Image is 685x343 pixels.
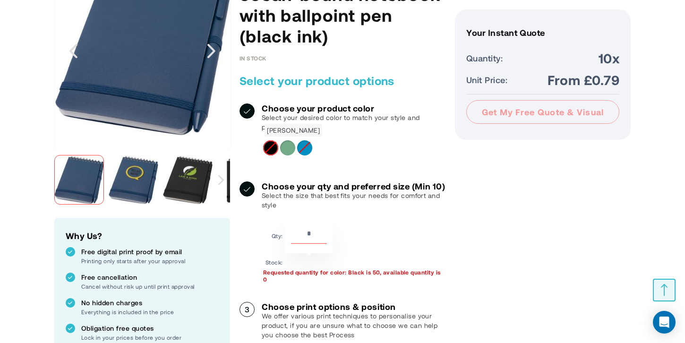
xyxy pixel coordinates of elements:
div: [PERSON_NAME] [267,126,319,135]
div: Ocean Blue [297,140,312,155]
div: Thalaasa A6 hard cover ocean-bound notebook with ballpoint pen (black ink) [163,150,217,209]
td: Stock: [265,256,283,266]
p: Free digital print proof by email [81,247,219,257]
div: Next [213,150,230,209]
div: Black [263,140,278,155]
p: Lock in your prices before you order [81,333,219,342]
p: Everything is included in the price [81,308,219,316]
div: Thalaasa A6 hard cover ocean-bound notebook with ballpoint pen (black ink) [109,150,163,209]
p: Select the size that best fits your needs for comfort and style [262,191,445,210]
span: From £0.79 [548,71,619,88]
h3: Choose your product color [262,103,445,113]
p: Cancel without risk up until print approval [81,282,219,291]
h2: Why Us? [66,229,219,242]
img: Thalaasa A6 hard cover ocean-bound notebook with ballpoint pen (black ink) [163,155,213,205]
p: Free cancellation [81,273,219,282]
p: Obligation free quotes [81,324,219,333]
p: Select your desired color to match your style and preference. [262,113,445,132]
span: 10x [599,50,619,67]
h3: Choose your qty and preferred size (Min 10) [262,181,445,191]
h2: Select your product options [240,73,445,88]
p: We offer various print techniques to personalise your product, if you are unsure what to choose w... [262,311,445,340]
span: In stock [240,55,266,61]
div: Availability [240,55,266,61]
p: No hidden charges [81,298,219,308]
span: Unit Price: [466,73,507,86]
h3: Choose print options & position [262,302,445,311]
p: Printing only starts after your approval [81,257,219,265]
img: Thalaasa A6 hard cover ocean-bound notebook with ballpoint pen (black ink) [109,155,158,205]
td: Qty: [265,221,283,253]
span: Quantity: [466,51,503,65]
div: Thalaasa A6 hard cover ocean-bound notebook with ballpoint pen (black ink) [54,150,109,209]
p: Requested quantity for color: Black is 50, available quantity is 0 [263,269,445,283]
h3: Your Instant Quote [466,28,619,37]
div: Open Intercom Messenger [653,311,676,334]
img: Thalaasa A6 hard cover ocean-bound notebook with ballpoint pen (black ink) [54,155,104,205]
div: Heather Green [280,140,295,155]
